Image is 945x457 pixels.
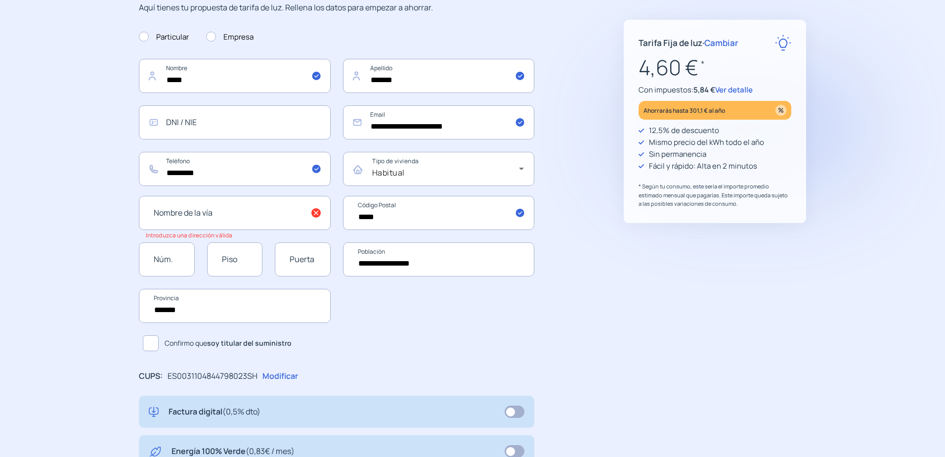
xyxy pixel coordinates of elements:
label: Empresa [206,31,254,43]
p: Ahorrarás hasta 301,1 € al año [644,105,725,116]
p: ES0031104844798023SH [168,370,258,383]
p: Tarifa Fija de luz · [639,36,738,49]
span: 5,84 € [693,85,715,95]
span: (0,83€ / mes) [246,446,295,457]
span: Cambiar [704,37,738,48]
img: digital-invoice.svg [149,406,159,418]
p: Sin permanencia [649,148,706,160]
p: Mismo precio del kWh todo el año [649,137,764,148]
p: Aquí tienes tu propuesta de tarifa de luz. Rellena los datos para empezar a ahorrar. [139,1,534,14]
img: rate-E.svg [775,35,791,51]
span: Ver detalle [715,85,753,95]
span: Confirmo que [165,338,292,349]
span: (0,5% dto) [222,406,260,417]
span: Habitual [372,167,405,178]
p: * Según tu consumo, este sería el importe promedio estimado mensual que pagarías. Este importe qu... [639,182,791,208]
small: Introduzca una dirección válida [146,231,232,239]
p: Modificar [262,370,298,383]
b: soy titular del suministro [207,338,292,348]
p: CUPS: [139,370,163,383]
p: 4,60 € [639,51,791,84]
img: percentage_icon.svg [775,105,786,116]
p: Con impuestos: [639,84,791,96]
p: 12,5% de descuento [649,125,719,137]
p: Factura digital [169,406,260,418]
p: Fácil y rápido: Alta en 2 minutos [649,160,757,172]
label: Particular [139,31,189,43]
mat-label: Tipo de vivienda [372,157,419,166]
